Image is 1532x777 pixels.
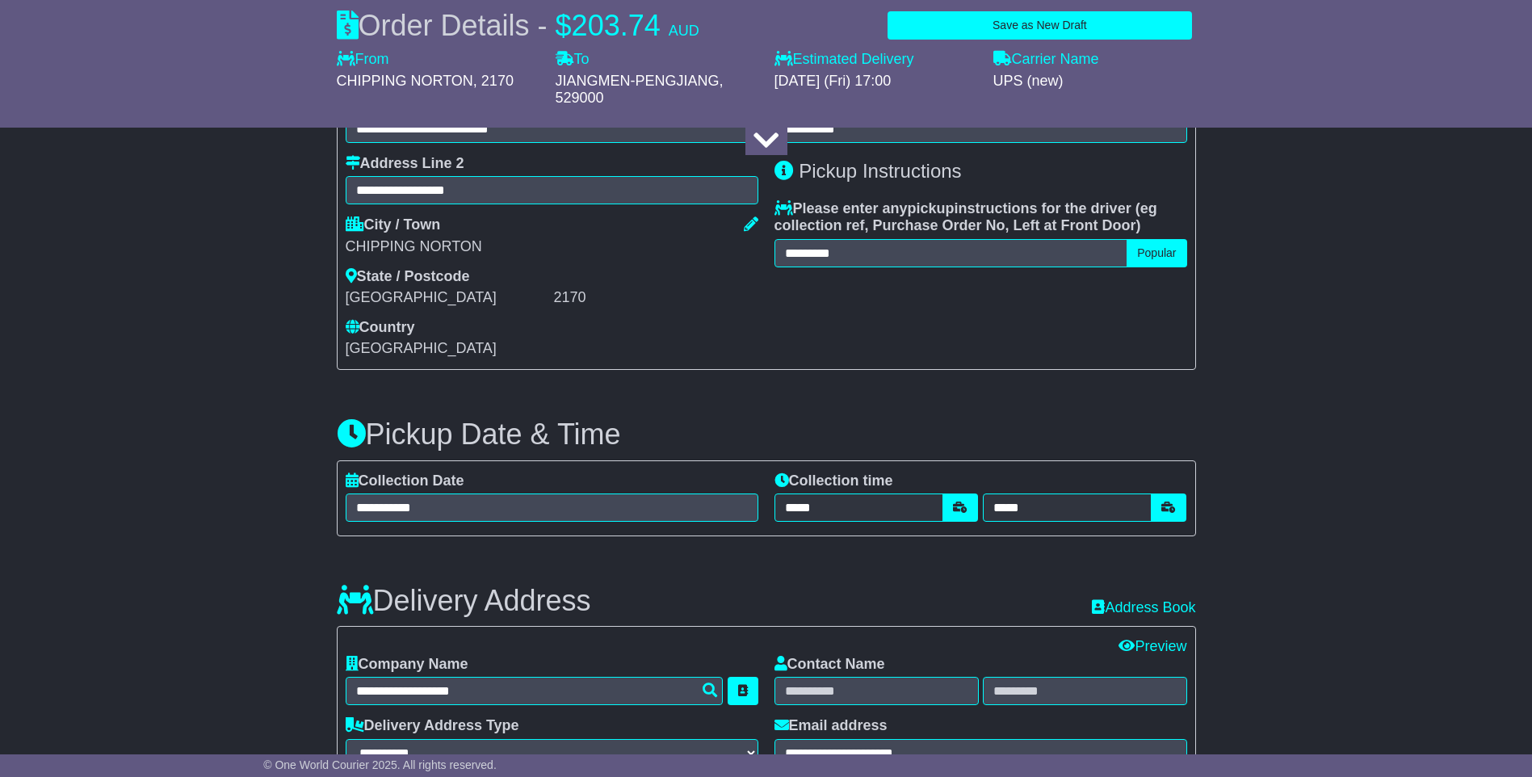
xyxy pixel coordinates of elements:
[774,717,888,735] label: Email address
[556,9,572,42] span: $
[908,200,955,216] span: pickup
[774,472,893,490] label: Collection time
[337,8,699,43] div: Order Details -
[346,289,550,307] div: [GEOGRAPHIC_DATA]
[888,11,1191,40] button: Save as New Draft
[346,319,415,337] label: Country
[346,472,464,490] label: Collection Date
[337,73,473,89] span: CHIPPING NORTON
[669,23,699,39] span: AUD
[346,155,464,173] label: Address Line 2
[346,268,470,286] label: State / Postcode
[337,51,389,69] label: From
[774,656,885,674] label: Contact Name
[774,73,977,90] div: [DATE] (Fri) 17:00
[346,656,468,674] label: Company Name
[799,160,961,182] span: Pickup Instructions
[1127,239,1186,267] button: Popular
[346,216,441,234] label: City / Town
[554,289,758,307] div: 2170
[556,51,590,69] label: To
[337,585,591,617] h3: Delivery Address
[337,418,1196,451] h3: Pickup Date & Time
[993,73,1196,90] div: UPS (new)
[774,51,977,69] label: Estimated Delivery
[556,73,724,107] span: , 529000
[993,51,1099,69] label: Carrier Name
[346,717,519,735] label: Delivery Address Type
[473,73,514,89] span: , 2170
[1092,599,1195,615] a: Address Book
[572,9,661,42] span: 203.74
[556,73,720,89] span: JIANGMEN-PENGJIANG
[346,340,497,356] span: [GEOGRAPHIC_DATA]
[774,200,1157,234] span: eg collection ref, Purchase Order No, Left at Front Door
[263,758,497,771] span: © One World Courier 2025. All rights reserved.
[774,200,1187,235] label: Please enter any instructions for the driver ( )
[346,238,758,256] div: CHIPPING NORTON
[1119,638,1186,654] a: Preview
